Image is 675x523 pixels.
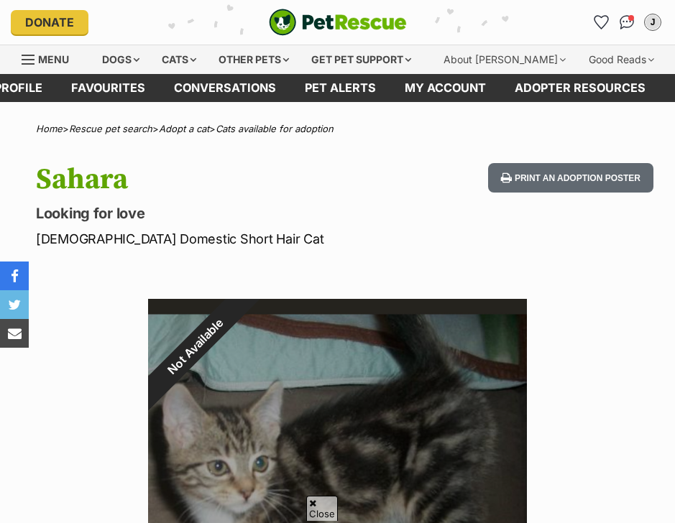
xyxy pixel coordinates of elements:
div: Cats [152,45,206,74]
div: Other pets [208,45,299,74]
a: Rescue pet search [69,123,152,134]
p: [DEMOGRAPHIC_DATA] Domestic Short Hair Cat [36,229,415,249]
a: Menu [22,45,79,71]
div: Not Available [119,270,271,422]
ul: Account quick links [589,11,664,34]
a: Favourites [57,74,160,102]
span: Close [306,496,338,521]
a: My account [390,74,500,102]
a: Cats available for adoption [216,123,334,134]
img: chat-41dd97257d64d25036548639549fe6c8038ab92f7586957e7f3b1b290dea8141.svg [620,15,635,29]
a: Home [36,123,63,134]
a: conversations [160,74,290,102]
a: Adopter resources [500,74,660,102]
img: logo-cat-932fe2b9b8326f06289b0f2fb663e598f794de774fb13d1741a6617ecf9a85b4.svg [269,9,407,36]
a: Favourites [589,11,612,34]
div: J [646,15,660,29]
p: Looking for love [36,203,415,223]
div: Good Reads [579,45,664,74]
button: My account [641,11,664,34]
a: PetRescue [269,9,407,36]
div: Get pet support [301,45,421,74]
div: Dogs [92,45,150,74]
h1: Sahara [36,163,415,196]
a: Adopt a cat [159,123,209,134]
a: Pet alerts [290,74,390,102]
a: Conversations [615,11,638,34]
button: Print an adoption poster [488,163,653,193]
div: About [PERSON_NAME] [433,45,576,74]
span: Menu [38,53,69,65]
a: Donate [11,10,88,34]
